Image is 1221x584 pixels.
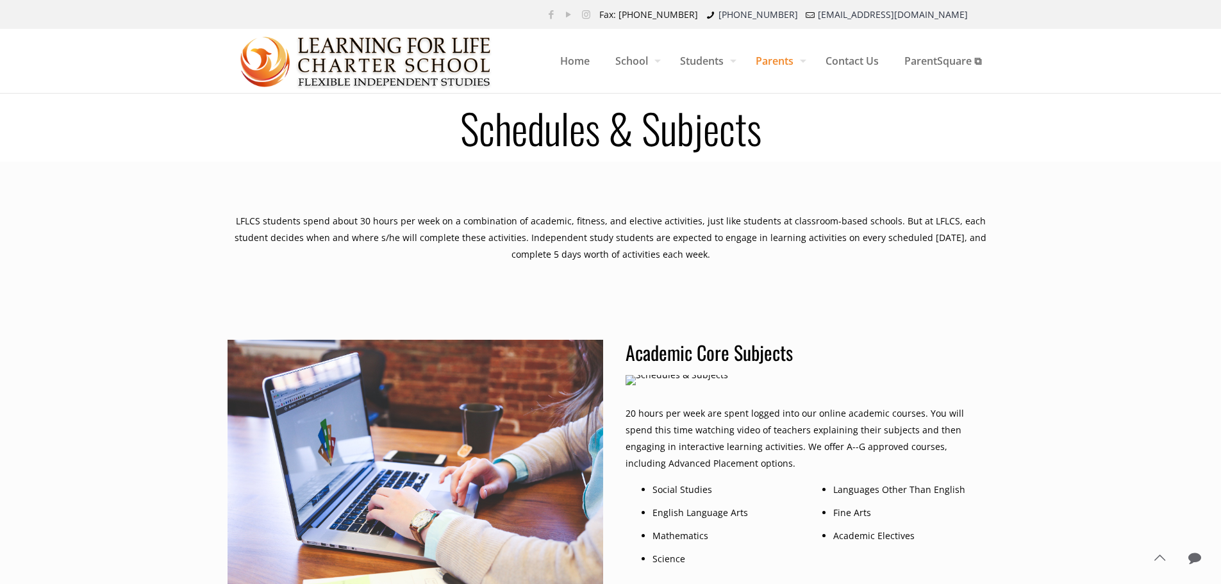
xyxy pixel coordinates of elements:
a: Facebook icon [545,8,558,21]
span: ParentSquare ⧉ [892,42,994,80]
a: Home [547,29,602,93]
span: Parents [743,42,813,80]
h3: Academic Core Subjects [626,340,986,365]
span: Contact Us [813,42,892,80]
a: [EMAIL_ADDRESS][DOMAIN_NAME] [818,8,968,21]
a: Parents [743,29,813,93]
div: LFLCS students spend about 30 hours per week on a combination of academic, fitness, and elective ... [228,213,994,263]
li: Mathematics [652,528,798,544]
a: School [602,29,667,93]
p: 20 hours per week are spent logged into our online academic courses. You will spend this time wat... [626,405,986,472]
a: [PHONE_NUMBER] [718,8,798,21]
li: English Language Arts [652,505,798,521]
span: Students [667,42,743,80]
li: Fine Arts [833,505,979,521]
a: ParentSquare ⧉ [892,29,994,93]
h1: Schedules & Subjects [220,107,1002,148]
img: Schedules & Subjects [626,375,728,385]
span: Home [547,42,602,80]
a: Contact Us [813,29,892,93]
li: Science [652,551,798,567]
a: Back to top icon [1146,544,1173,571]
a: Instagram icon [579,8,593,21]
a: Students [667,29,743,93]
i: phone [704,8,717,21]
li: Languages Other Than English [833,481,979,498]
i: mail [804,8,817,21]
img: Schedules & Subjects [240,29,492,94]
a: Learning for Life Charter School [240,29,492,93]
li: Social Studies [652,481,798,498]
li: Academic Electives [833,528,979,544]
a: YouTube icon [562,8,576,21]
span: School [602,42,667,80]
